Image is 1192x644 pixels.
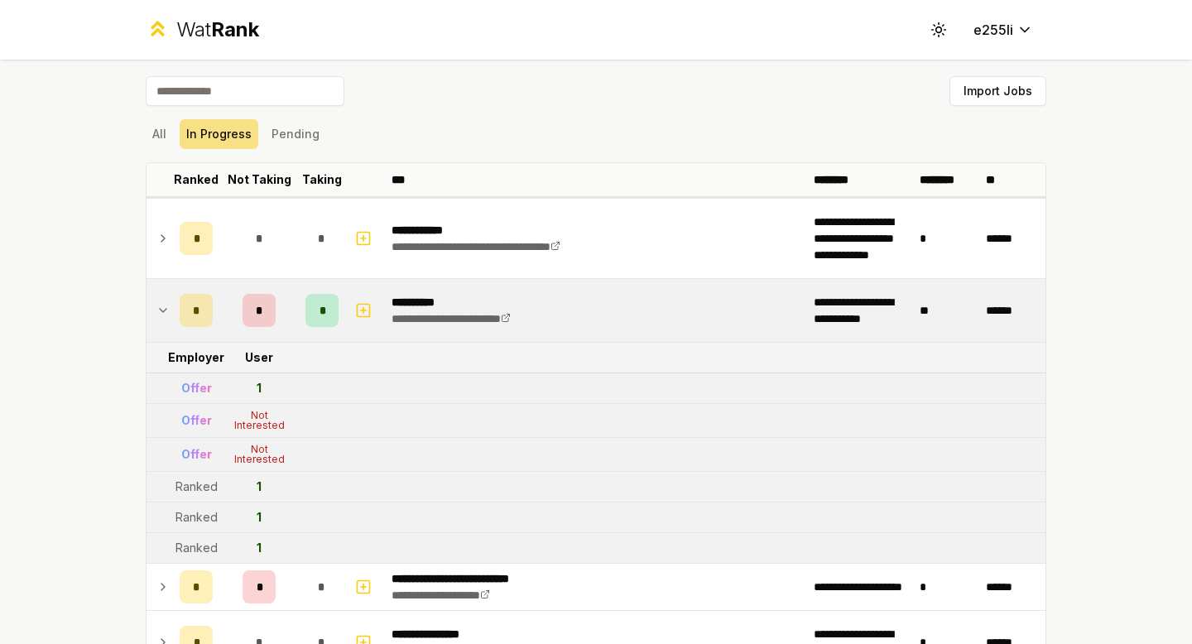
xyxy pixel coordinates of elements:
[181,380,212,396] div: Offer
[949,76,1046,106] button: Import Jobs
[175,509,218,526] div: Ranked
[175,540,218,556] div: Ranked
[175,478,218,495] div: Ranked
[181,412,212,429] div: Offer
[146,119,173,149] button: All
[146,17,259,43] a: WatRank
[226,411,292,430] div: Not Interested
[181,446,212,463] div: Offer
[257,478,262,495] div: 1
[173,343,219,372] td: Employer
[302,171,342,188] p: Taking
[265,119,326,149] button: Pending
[257,380,262,396] div: 1
[174,171,219,188] p: Ranked
[960,15,1046,45] button: e255li
[257,540,262,556] div: 1
[973,20,1013,40] span: e255li
[180,119,258,149] button: In Progress
[211,17,259,41] span: Rank
[228,171,291,188] p: Not Taking
[226,445,292,464] div: Not Interested
[257,509,262,526] div: 1
[219,343,299,372] td: User
[176,17,259,43] div: Wat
